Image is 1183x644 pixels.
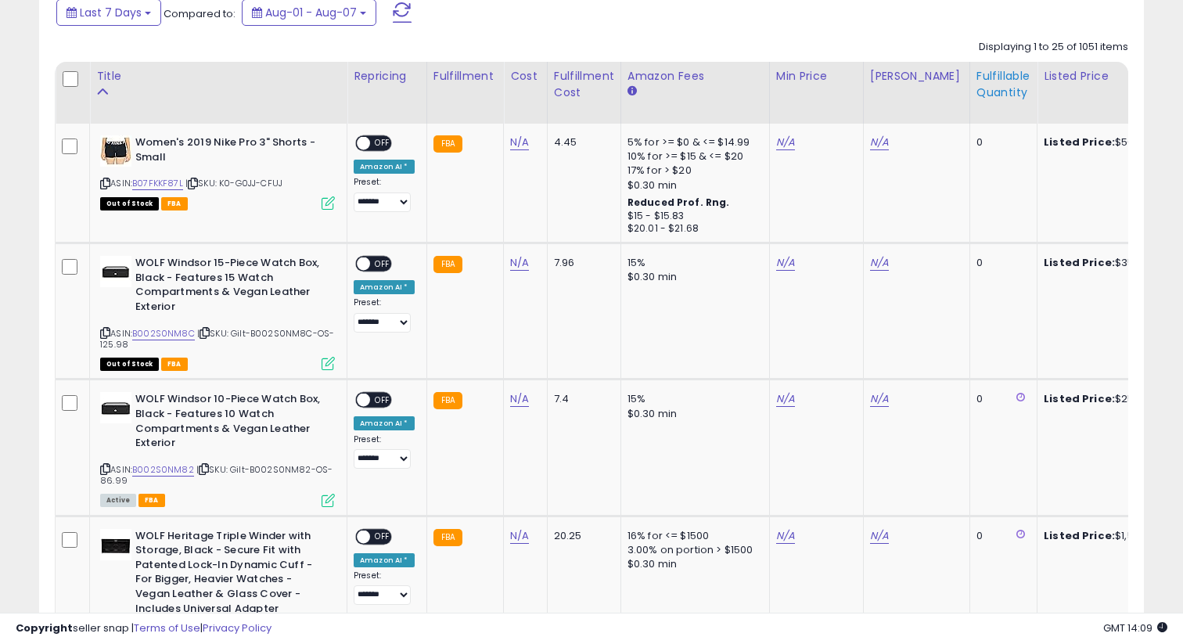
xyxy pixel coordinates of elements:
[161,197,188,210] span: FBA
[870,135,889,150] a: N/A
[1044,255,1115,270] b: Listed Price:
[627,222,757,236] div: $20.01 - $21.68
[776,528,795,544] a: N/A
[16,621,73,635] strong: Copyright
[870,391,889,407] a: N/A
[510,391,529,407] a: N/A
[976,135,1025,149] div: 0
[870,255,889,271] a: N/A
[1044,68,1179,85] div: Listed Price
[80,5,142,20] span: Last 7 Days
[627,529,757,543] div: 16% for <= $1500
[354,570,415,606] div: Preset:
[1044,135,1115,149] b: Listed Price:
[627,543,757,557] div: 3.00% on portion > $1500
[164,6,236,21] span: Compared to:
[776,255,795,271] a: N/A
[554,68,614,101] div: Fulfillment Cost
[627,407,757,421] div: $0.30 min
[354,160,415,174] div: Amazon AI *
[433,529,462,546] small: FBA
[554,529,609,543] div: 20.25
[1044,256,1174,270] div: $350.00
[870,68,963,85] div: [PERSON_NAME]
[16,621,271,636] div: seller snap | |
[1103,621,1167,635] span: 2025-08-15 14:09 GMT
[100,358,159,371] span: All listings that are currently out of stock and unavailable for purchase on Amazon
[354,434,415,470] div: Preset:
[138,494,165,507] span: FBA
[100,327,334,351] span: | SKU: Gilt-B002S0NM8C-OS-125.98
[510,135,529,150] a: N/A
[135,529,325,620] b: WOLF Heritage Triple Winder with Storage, Black - Secure Fit with Patented Lock-In Dynamic Cuff -...
[132,463,194,477] a: B002S0NM82
[976,392,1025,406] div: 0
[354,68,420,85] div: Repricing
[627,164,757,178] div: 17% for > $20
[354,553,415,567] div: Amazon AI *
[100,256,335,369] div: ASIN:
[135,256,325,318] b: WOLF Windsor 15-Piece Watch Box, Black - Features 15 Watch Compartments & Vegan Leather Exterior
[627,270,757,284] div: $0.30 min
[510,528,529,544] a: N/A
[433,135,462,153] small: FBA
[100,256,131,287] img: 21084qzhmsL._SL40_.jpg
[976,529,1025,543] div: 0
[627,256,757,270] div: 15%
[100,135,335,208] div: ASIN:
[433,392,462,409] small: FBA
[1044,392,1174,406] div: $250.00
[627,392,757,406] div: 15%
[554,392,609,406] div: 7.4
[554,256,609,270] div: 7.96
[100,463,333,487] span: | SKU: Gilt-B002S0NM82-OS-86.99
[354,416,415,430] div: Amazon AI *
[370,137,395,150] span: OFF
[776,68,857,85] div: Min Price
[627,210,757,223] div: $15 - $15.83
[627,149,757,164] div: 10% for >= $15 & <= $20
[185,177,282,189] span: | SKU: K0-G0JJ-CFUJ
[135,135,325,168] b: Women's 2019 Nike Pro 3" Shorts - Small
[627,85,637,99] small: Amazon Fees.
[627,196,730,209] b: Reduced Prof. Rng.
[354,177,415,212] div: Preset:
[354,297,415,333] div: Preset:
[1044,529,1174,543] div: $1,500.00
[554,135,609,149] div: 4.45
[96,68,340,85] div: Title
[265,5,357,20] span: Aug-01 - Aug-07
[1044,135,1174,149] div: $50.00
[370,394,395,407] span: OFF
[510,255,529,271] a: N/A
[627,68,763,85] div: Amazon Fees
[203,621,271,635] a: Privacy Policy
[433,68,497,85] div: Fulfillment
[100,392,131,423] img: 21f9uWErklL._SL40_.jpg
[132,177,183,190] a: B07FKKF87L
[100,135,131,167] img: 41Z+4SRhAVL._SL40_.jpg
[1044,528,1115,543] b: Listed Price:
[510,68,541,85] div: Cost
[976,68,1030,101] div: Fulfillable Quantity
[627,178,757,192] div: $0.30 min
[1044,391,1115,406] b: Listed Price:
[161,358,188,371] span: FBA
[776,391,795,407] a: N/A
[100,392,335,505] div: ASIN:
[776,135,795,150] a: N/A
[370,257,395,271] span: OFF
[100,197,159,210] span: All listings that are currently out of stock and unavailable for purchase on Amazon
[979,40,1128,55] div: Displaying 1 to 25 of 1051 items
[870,528,889,544] a: N/A
[354,280,415,294] div: Amazon AI *
[370,530,395,543] span: OFF
[100,494,136,507] span: All listings currently available for purchase on Amazon
[627,557,757,571] div: $0.30 min
[100,529,131,560] img: 317Rad-dS3L._SL40_.jpg
[132,327,195,340] a: B002S0NM8C
[433,256,462,273] small: FBA
[135,392,325,454] b: WOLF Windsor 10-Piece Watch Box, Black - Features 10 Watch Compartments & Vegan Leather Exterior
[976,256,1025,270] div: 0
[134,621,200,635] a: Terms of Use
